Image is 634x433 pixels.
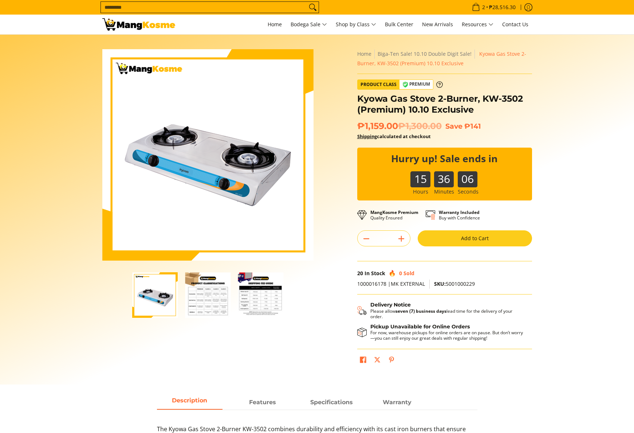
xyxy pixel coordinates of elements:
strong: Features [249,399,276,406]
b: 15 [410,171,430,180]
p: Buy with Confidence [439,210,480,221]
span: ₱1,159.00 [357,121,442,132]
strong: Pickup Unavailable for Online Orders [370,323,470,330]
img: Kyowa Gas Stove 2-Burner, KW-3502 (Premium) 10.10 Exclusive-3 [238,272,283,318]
span: • [470,3,518,11]
button: Add [393,233,410,245]
a: Resources [458,15,497,34]
p: For now, warehouse pickups for online orders are on pause. But don’t worry—you can still enjoy ou... [370,330,525,341]
p: Quality Ensured [370,210,418,221]
nav: Breadcrumbs [357,49,532,68]
img: kyowa-2-burner-gas-stove-stainless-steel-premium-full-view-mang-kosme [102,49,314,261]
span: Contact Us [502,21,528,28]
a: Description 1 [230,396,295,410]
a: Bulk Center [381,15,417,34]
strong: Delivery Notice [370,301,411,308]
span: Bulk Center [385,21,413,28]
button: Shipping & Delivery [357,302,525,319]
nav: Main Menu [182,15,532,34]
strong: MangKosme Premium [370,209,418,215]
a: Description 2 [299,396,365,410]
img: kyowa-2-burner-gas-stove-stainless-steel-premium-full-view-mang-kosme [132,272,178,318]
span: Premium [399,80,433,89]
a: New Arrivals [418,15,457,34]
a: Shipping [357,133,377,140]
a: Bodega Sale [287,15,331,34]
strong: Warranty Included [439,209,480,215]
span: Product Class [358,80,399,89]
a: Home [264,15,286,34]
span: ₱28,516.30 [488,5,517,10]
a: Description [157,396,223,410]
b: 36 [434,171,454,180]
span: 0 [399,270,402,277]
a: Share on Facebook [358,355,368,367]
span: Bodega Sale [291,20,327,29]
a: Product Class Premium [357,79,443,90]
p: Please allow lead time for the delivery of your order. [370,308,525,319]
span: Save [445,122,462,130]
span: Kyowa Gas Stove 2-Burner, KW-3502 (Premium) 10.10 Exclusive [357,50,526,67]
span: 20 [357,270,363,277]
span: 1000016178 |MK EXTERNAL [357,280,425,287]
del: ₱1,300.00 [398,121,442,132]
img: premium-badge-icon.webp [402,82,408,87]
span: In Stock [365,270,385,277]
img: Stainless Kyowa Gas Stove 2-Burner (Premium) l Mang Kosme [102,18,175,31]
span: 5001000229 [434,280,475,287]
strong: Specifications [310,399,353,406]
strong: seven (7) business days [395,308,446,314]
a: Description 3 [365,396,430,410]
a: Contact Us [499,15,532,34]
button: Add to Cart [418,230,532,246]
a: Shop by Class [332,15,380,34]
button: Subtract [358,233,375,245]
span: Sold [403,270,414,277]
span: SKU: [434,280,446,287]
span: 2 [481,5,486,10]
span: ₱141 [464,122,481,130]
h1: Kyowa Gas Stove 2-Burner, KW-3502 (Premium) 10.10 Exclusive [357,93,532,115]
strong: Warranty [383,399,411,406]
span: Shop by Class [336,20,376,29]
strong: calculated at checkout [357,133,431,140]
img: Kyowa Gas Stove 2-Burner, KW-3502 (Premium) 10.10 Exclusive-2 [185,272,231,318]
a: Home [357,50,371,57]
a: Pin on Pinterest [386,355,397,367]
a: Biga-Ten Sale! 10.10 Double Digit Sale! [378,50,472,57]
span: New Arrivals [422,21,453,28]
button: Search [307,2,319,13]
span: Home [268,21,282,28]
a: Post on X [372,355,382,367]
b: 06 [458,171,477,180]
span: Resources [462,20,493,29]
